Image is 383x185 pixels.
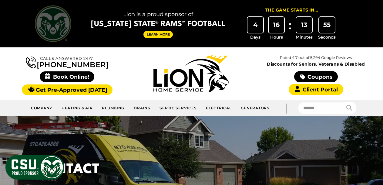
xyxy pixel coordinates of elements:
[153,55,229,92] img: Lion Home Service
[265,7,318,14] div: The Game Starts in...
[57,102,97,114] a: Heating & Air
[274,100,298,116] div: |
[319,17,335,33] div: 55
[22,84,113,95] a: Get Pre-Approved [DATE]
[255,62,377,66] span: Discounts for Seniors, Veterans & Disabled
[250,34,260,40] span: Days
[289,84,343,95] a: Client Portal
[97,102,129,114] a: Plumbing
[269,17,284,33] div: 16
[91,19,225,29] span: [US_STATE] State® Rams™ Football
[5,154,65,180] img: CSU Sponsor Badge
[35,159,256,180] h1: Contact
[294,71,338,82] a: Coupons
[270,34,283,40] span: Hours
[296,34,313,40] span: Minutes
[129,102,155,114] a: Drains
[91,9,225,19] span: Lion is a proud sponsor of
[155,102,201,114] a: Septic Services
[35,5,71,42] img: CSU Rams logo
[143,31,173,38] a: Learn More
[318,34,336,40] span: Seconds
[236,102,274,114] a: Generators
[201,102,236,114] a: Electrical
[40,71,95,82] span: Book Online!
[247,17,263,33] div: 4
[26,102,57,114] a: Company
[26,55,108,68] a: [PHONE_NUMBER]
[254,54,378,61] p: Rated 4.7 out of 5,294 Google Reviews
[296,17,312,33] div: 13
[287,17,293,40] div: :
